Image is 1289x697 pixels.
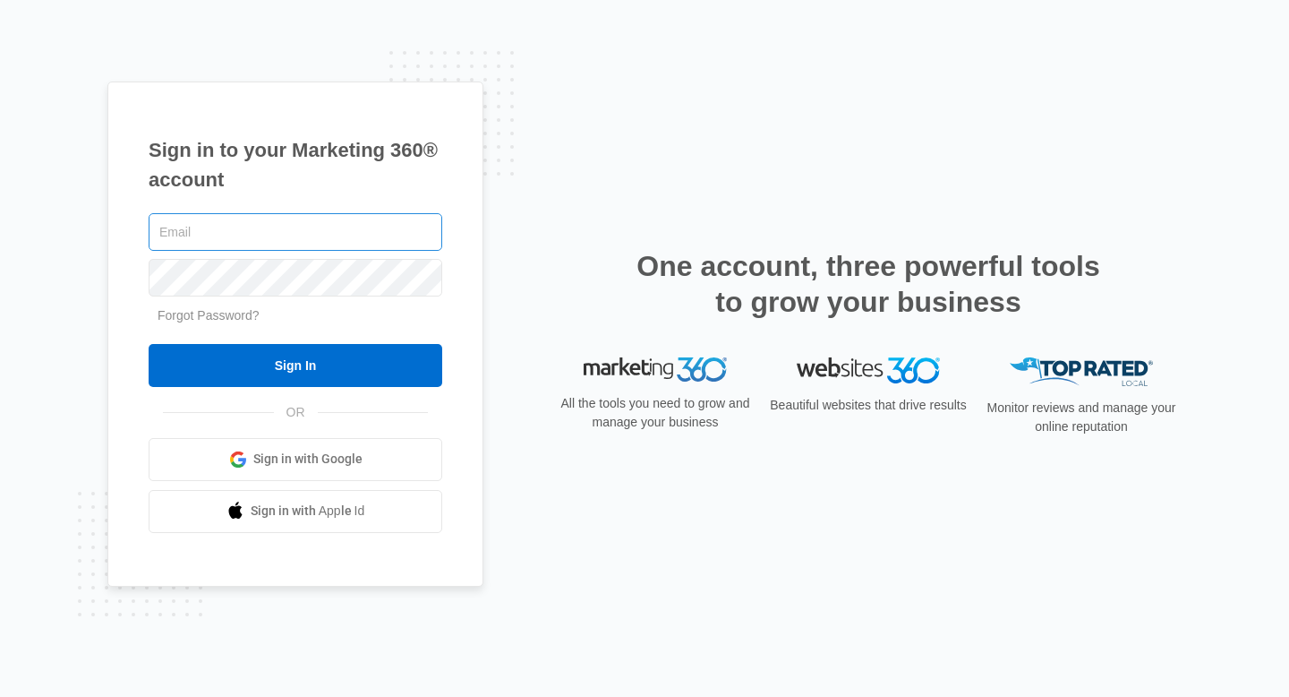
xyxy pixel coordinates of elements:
p: Beautiful websites that drive results [768,396,969,415]
a: Forgot Password? [158,308,260,323]
a: Sign in with Apple Id [149,490,442,533]
span: OR [274,403,318,422]
input: Sign In [149,344,442,387]
span: Sign in with Google [253,450,363,469]
span: Sign in with Apple Id [251,502,365,521]
p: Monitor reviews and manage your online reputation [981,399,1182,436]
h2: One account, three powerful tools to grow your business [631,248,1105,320]
p: All the tools you need to grow and manage your business [555,394,755,432]
input: Email [149,213,442,251]
img: Top Rated Local [1010,357,1153,387]
a: Sign in with Google [149,438,442,481]
img: Websites 360 [797,357,940,383]
h1: Sign in to your Marketing 360® account [149,135,442,194]
img: Marketing 360 [584,357,727,383]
